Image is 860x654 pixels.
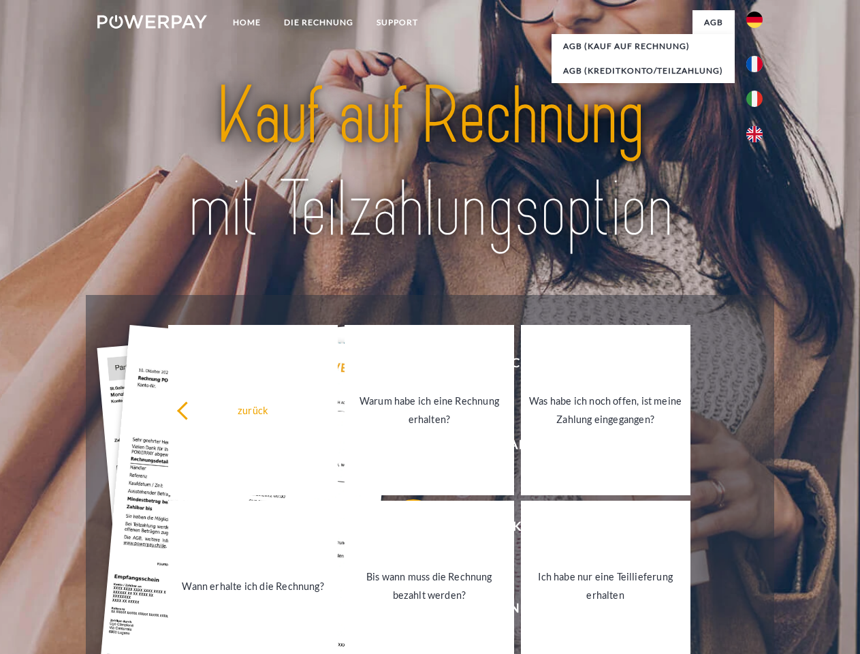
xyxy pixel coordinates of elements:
[529,567,682,604] div: Ich habe nur eine Teillieferung erhalten
[746,12,763,28] img: de
[552,34,735,59] a: AGB (Kauf auf Rechnung)
[272,10,365,35] a: DIE RECHNUNG
[746,91,763,107] img: it
[353,392,506,429] div: Warum habe ich eine Rechnung erhalten?
[692,10,735,35] a: agb
[176,576,330,595] div: Wann erhalte ich die Rechnung?
[529,392,682,429] div: Was habe ich noch offen, ist meine Zahlung eingegangen?
[746,126,763,142] img: en
[552,59,735,83] a: AGB (Kreditkonto/Teilzahlung)
[97,15,207,29] img: logo-powerpay-white.svg
[176,401,330,419] div: zurück
[130,65,730,261] img: title-powerpay_de.svg
[221,10,272,35] a: Home
[746,56,763,72] img: fr
[353,567,506,604] div: Bis wann muss die Rechnung bezahlt werden?
[365,10,430,35] a: SUPPORT
[521,325,690,495] a: Was habe ich noch offen, ist meine Zahlung eingegangen?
